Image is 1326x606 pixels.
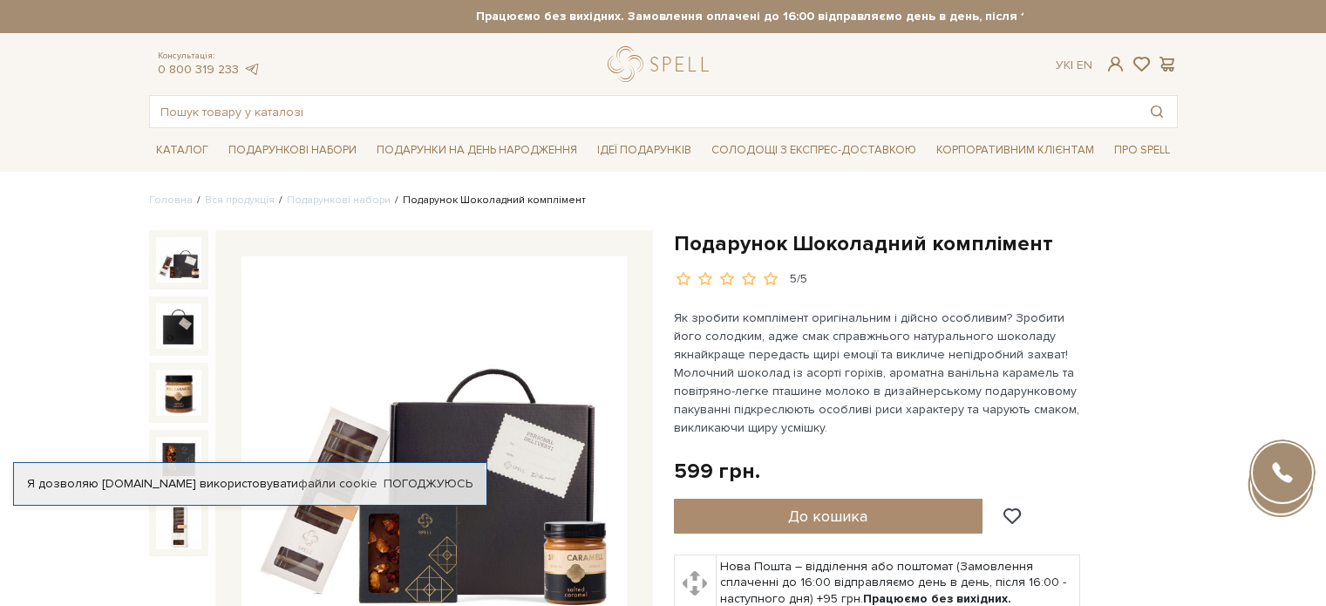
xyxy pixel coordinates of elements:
[149,137,215,164] span: Каталог
[221,137,364,164] span: Подарункові набори
[391,193,586,208] li: Подарунок Шоколадний комплімент
[1107,137,1177,164] span: Про Spell
[156,303,201,349] img: Подарунок Шоколадний комплімент
[370,137,584,164] span: Подарунки на День народження
[156,437,201,482] img: Подарунок Шоколадний комплімент
[298,476,377,491] a: файли cookie
[158,51,261,62] span: Консультація:
[1071,58,1073,72] span: |
[790,271,807,288] div: 5/5
[158,62,239,77] a: 0 800 319 233
[929,135,1101,165] a: Корпоративним клієнтам
[608,46,717,82] a: logo
[674,230,1178,257] h1: Подарунок Шоколадний комплімент
[674,309,1083,437] p: Як зробити комплімент оригінальним і дійсно особливим? Зробити його солодким, адже смак справжньо...
[590,137,698,164] span: Ідеї подарунків
[150,96,1137,127] input: Пошук товару у каталозі
[788,507,867,526] span: До кошика
[243,62,261,77] a: telegram
[14,476,486,492] div: Я дозволяю [DOMAIN_NAME] використовувати
[156,370,201,415] img: Подарунок Шоколадний комплімент
[1056,58,1092,73] div: Ук
[704,135,923,165] a: Солодощі з експрес-доставкою
[674,499,983,534] button: До кошика
[287,194,391,207] a: Подарункові набори
[1077,58,1092,72] a: En
[156,503,201,548] img: Подарунок Шоколадний комплімент
[863,591,1011,606] b: Працюємо без вихідних.
[384,476,473,492] a: Погоджуюсь
[205,194,275,207] a: Вся продукція
[156,237,201,283] img: Подарунок Шоколадний комплімент
[149,194,193,207] a: Головна
[674,458,760,485] div: 599 грн.
[1137,96,1177,127] button: Пошук товару у каталозі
